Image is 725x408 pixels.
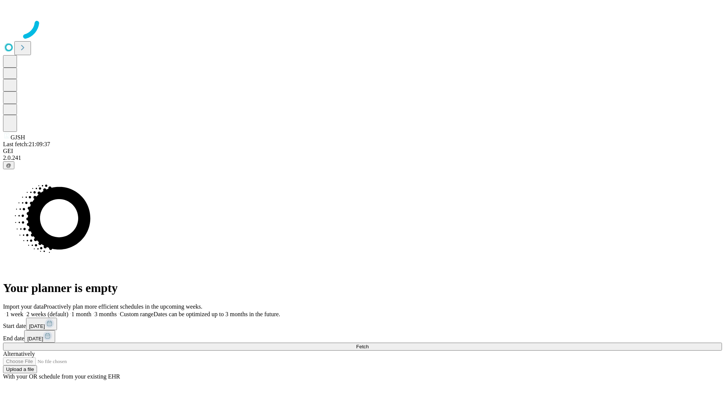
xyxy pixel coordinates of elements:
[3,303,44,310] span: Import your data
[154,311,280,317] span: Dates can be optimized up to 3 months in the future.
[3,148,722,155] div: GEI
[3,373,120,380] span: With your OR schedule from your existing EHR
[3,343,722,351] button: Fetch
[26,318,57,330] button: [DATE]
[3,161,14,169] button: @
[3,155,722,161] div: 2.0.241
[71,311,91,317] span: 1 month
[29,323,45,329] span: [DATE]
[44,303,202,310] span: Proactively plan more efficient schedules in the upcoming weeks.
[24,330,55,343] button: [DATE]
[3,330,722,343] div: End date
[356,344,369,349] span: Fetch
[3,351,35,357] span: Alternatively
[3,141,50,147] span: Last fetch: 21:09:37
[6,162,11,168] span: @
[3,318,722,330] div: Start date
[26,311,68,317] span: 2 weeks (default)
[3,365,37,373] button: Upload a file
[94,311,117,317] span: 3 months
[11,134,25,141] span: GJSH
[3,281,722,295] h1: Your planner is empty
[27,336,43,342] span: [DATE]
[120,311,153,317] span: Custom range
[6,311,23,317] span: 1 week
